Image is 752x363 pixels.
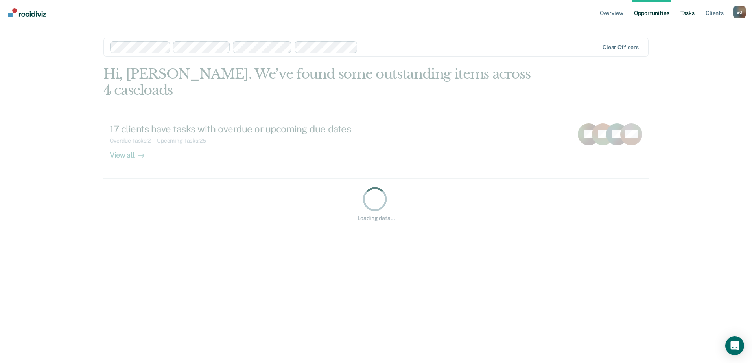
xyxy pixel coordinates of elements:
div: S G [733,6,746,18]
img: Recidiviz [8,8,46,17]
div: Open Intercom Messenger [725,336,744,355]
div: Loading data... [358,215,395,222]
button: Profile dropdown button [733,6,746,18]
div: Clear officers [603,44,639,51]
